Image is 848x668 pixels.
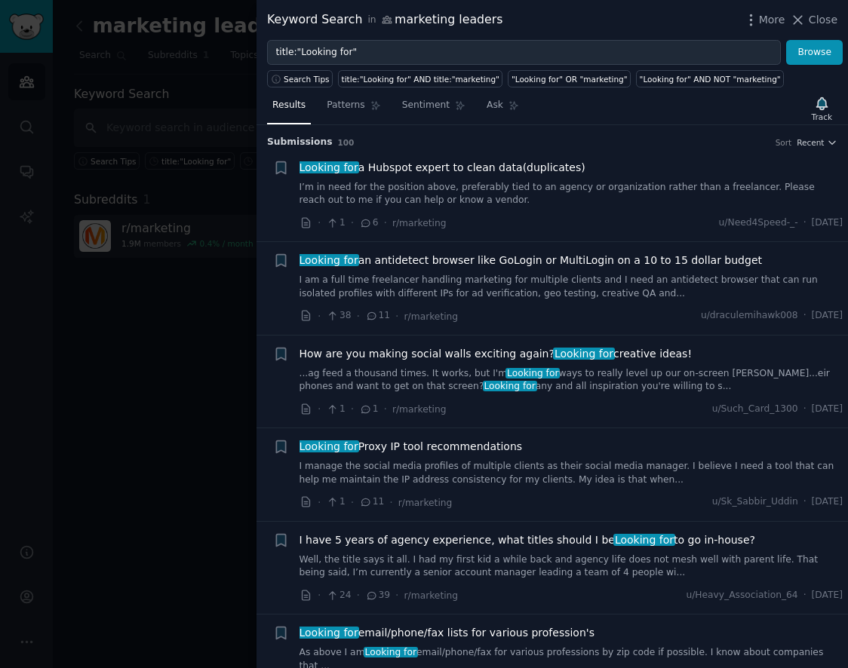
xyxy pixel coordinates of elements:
[300,181,843,207] a: I’m in need for the position above, preferably tied to an agency or organization rather than a fr...
[365,589,390,602] span: 39
[338,70,502,87] a: title:"Looking for" AND title:"marketing"
[318,401,321,417] span: ·
[298,254,360,266] span: Looking for
[367,14,376,27] span: in
[357,587,360,603] span: ·
[812,216,843,230] span: [DATE]
[300,439,523,455] a: Looking forProxy IP tool recommendations
[613,534,675,546] span: Looking for
[300,253,763,268] span: an antidetect browser like GoLogin or MultiLogin on a 10 to 15 dollar budget
[505,368,560,378] span: Looking for
[812,495,843,509] span: [DATE]
[508,70,631,87] a: "Looking for" OR "marketing"
[397,93,471,124] a: Sentiment
[300,367,843,394] a: ...ag feed a thousand times. It works, but I'mLooking forways to really level up our on-screen [P...
[359,403,378,416] span: 1
[326,403,345,416] span: 1
[487,99,503,112] span: Ask
[300,625,595,641] span: email/phone/fax lists for various profession's
[812,112,832,122] div: Track
[272,99,306,112] span: Results
[300,532,755,548] span: I have 5 years of agency experience, what titles should I be to go in-house?
[318,215,321,231] span: ·
[327,99,364,112] span: Patterns
[267,93,311,124] a: Results
[803,216,807,230] span: ·
[384,215,387,231] span: ·
[384,401,387,417] span: ·
[342,74,499,84] div: title:"Looking for" AND title:"marketing"
[300,253,763,268] a: Looking foran antidetect browser like GoLogin or MultiLogin on a 10 to 15 dollar budget
[359,216,378,230] span: 6
[790,12,837,28] button: Close
[284,74,330,84] span: Search Tips
[712,403,798,416] span: u/Such_Card_1300
[759,12,785,28] span: More
[743,12,785,28] button: More
[351,495,354,510] span: ·
[365,309,390,323] span: 11
[398,498,453,508] span: r/marketing
[300,274,843,300] a: I am a full time freelancer handling marketing for multiple clients and I need an antidetect brow...
[338,138,355,147] span: 100
[298,627,360,639] span: Looking for
[392,218,447,228] span: r/marketing
[351,215,354,231] span: ·
[553,348,615,360] span: Looking for
[364,647,418,657] span: Looking for
[395,587,398,603] span: ·
[300,532,755,548] a: I have 5 years of agency experience, what titles should I beLooking forto go in-house?
[803,589,807,602] span: ·
[326,495,345,509] span: 1
[797,137,824,148] span: Recent
[809,12,837,28] span: Close
[351,401,354,417] span: ·
[803,495,807,509] span: ·
[686,589,797,602] span: u/Heavy_Association_64
[812,309,843,323] span: [DATE]
[300,460,843,486] a: I manage the social media profiles of multiple clients as their social media manager. I believe I...
[300,160,585,176] span: a Hubspot expert to clean data(duplicates)
[357,308,360,324] span: ·
[318,587,321,603] span: ·
[267,11,502,29] div: Keyword Search marketing leaders
[267,70,333,87] button: Search Tips
[395,308,398,324] span: ·
[776,137,792,148] div: Sort
[298,440,360,452] span: Looking for
[359,495,384,509] span: 11
[300,346,693,362] span: How are you making social walls exciting again? creative ideas!
[786,40,843,66] button: Browse
[812,589,843,602] span: [DATE]
[300,346,693,362] a: How are you making social walls exciting again?Looking forcreative ideas!
[402,99,450,112] span: Sentiment
[267,40,781,66] input: Try a keyword related to your business
[300,553,843,580] a: Well, the title says it all. I had my first kid a while back and agency life does not mesh well w...
[326,216,345,230] span: 1
[298,161,360,173] span: Looking for
[640,74,781,84] div: "Looking for" AND NOT "marketing"
[321,93,386,124] a: Patterns
[712,495,798,509] span: u/Sk_Sabbir_Uddin
[483,381,537,391] span: Looking for
[267,136,333,149] span: Submission s
[481,93,524,124] a: Ask
[389,495,392,510] span: ·
[803,403,807,416] span: ·
[701,309,798,323] span: u/draculemihawk008
[404,590,459,601] span: r/marketing
[719,216,798,230] span: u/Need4Speed-_-
[512,74,628,84] div: "Looking for" OR "marketing"
[812,403,843,416] span: [DATE]
[318,495,321,510] span: ·
[326,589,351,602] span: 24
[392,404,447,415] span: r/marketing
[797,137,837,148] button: Recent
[636,70,784,87] a: "Looking for" AND NOT "marketing"
[300,439,523,455] span: Proxy IP tool recommendations
[404,311,459,322] span: r/marketing
[803,309,807,323] span: ·
[326,309,351,323] span: 38
[300,160,585,176] a: Looking fora Hubspot expert to clean data(duplicates)
[807,93,837,124] button: Track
